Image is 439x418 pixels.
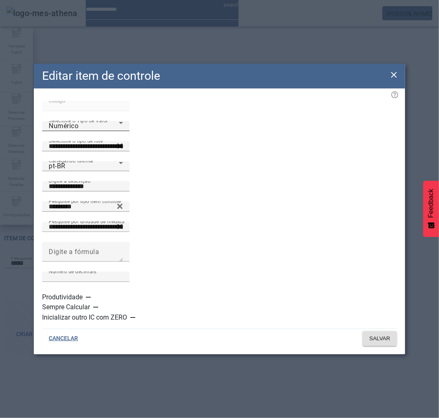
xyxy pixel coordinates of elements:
[49,162,66,170] span: pt-BR
[49,198,121,204] mat-label: Pesquise por tipo item controle
[49,218,125,224] mat-label: Pesquise por unidade de medida
[369,334,390,343] span: SALVAR
[49,178,90,184] mat-label: Digite a descrição
[49,138,103,143] mat-label: Selecione o tipo de lote
[363,331,397,346] button: SALVAR
[423,181,439,237] button: Feedback - Mostrar pesquisa
[49,268,97,274] mat-label: Número de decimais
[49,141,123,151] input: Number
[42,67,160,85] h2: Editar item de controle
[49,122,78,130] span: Numérico
[42,292,84,302] label: Produtividade
[42,313,129,322] label: Inicializar outro IC com ZERO
[49,334,78,343] span: CANCELAR
[49,98,65,103] mat-label: Código
[427,189,435,218] span: Feedback
[42,302,92,312] label: Sempre Calcular
[49,248,99,256] mat-label: Digite a fórmula
[42,331,85,346] button: CANCELAR
[49,222,123,232] input: Number
[49,202,123,212] input: Number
